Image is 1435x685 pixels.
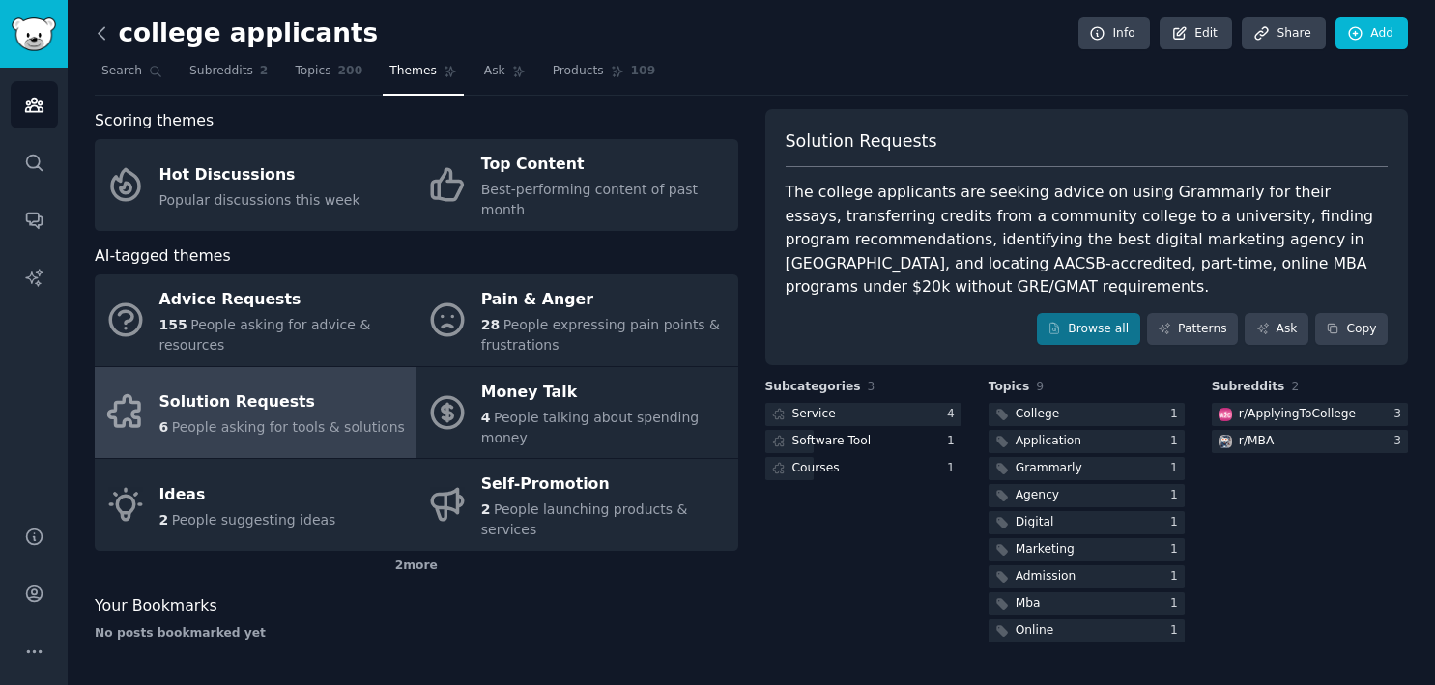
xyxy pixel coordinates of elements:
[172,512,336,528] span: People suggesting ideas
[1212,430,1408,454] a: MBAr/MBA3
[95,18,378,49] h2: college applicants
[95,551,738,582] div: 2 more
[989,511,1185,535] a: Digital1
[1016,568,1076,585] div: Admission
[416,367,737,459] a: Money Talk4People talking about spending money
[989,457,1185,481] a: Grammarly1
[183,56,274,96] a: Subreddits2
[1170,487,1185,504] div: 1
[159,387,405,418] div: Solution Requests
[1170,622,1185,640] div: 1
[1016,460,1082,477] div: Grammarly
[481,377,728,408] div: Money Talk
[792,433,872,450] div: Software Tool
[481,317,500,332] span: 28
[481,501,688,537] span: People launching products & services
[1016,541,1075,558] div: Marketing
[159,285,406,316] div: Advice Requests
[1212,403,1408,427] a: ApplyingToColleger/ApplyingToCollege3
[159,419,169,435] span: 6
[1242,17,1325,50] a: Share
[481,501,491,517] span: 2
[553,63,604,80] span: Products
[481,410,699,445] span: People talking about spending money
[95,274,416,366] a: Advice Requests155People asking for advice & resources
[481,182,698,217] span: Best-performing content of past month
[1393,406,1408,423] div: 3
[338,63,363,80] span: 200
[1245,313,1308,346] a: Ask
[1160,17,1232,50] a: Edit
[765,403,961,427] a: Service4
[295,63,330,80] span: Topics
[792,460,840,477] div: Courses
[95,109,214,133] span: Scoring themes
[481,150,728,181] div: Top Content
[95,594,217,618] span: Your Bookmarks
[159,317,371,353] span: People asking for advice & resources
[989,484,1185,508] a: Agency1
[95,367,416,459] a: Solution Requests6People asking for tools & solutions
[792,406,836,423] div: Service
[159,159,360,190] div: Hot Discussions
[481,410,491,425] span: 4
[1016,406,1060,423] div: College
[765,430,961,454] a: Software Tool1
[1016,622,1054,640] div: Online
[159,192,360,208] span: Popular discussions this week
[947,460,961,477] div: 1
[481,317,720,353] span: People expressing pain points & frustrations
[1212,379,1285,396] span: Subreddits
[989,538,1185,562] a: Marketing1
[383,56,464,96] a: Themes
[1170,595,1185,613] div: 1
[481,470,728,500] div: Self-Promotion
[989,430,1185,454] a: Application1
[1170,433,1185,450] div: 1
[1315,313,1388,346] button: Copy
[1239,433,1275,450] div: r/ MBA
[989,619,1185,643] a: Online1
[477,56,532,96] a: Ask
[189,63,253,80] span: Subreddits
[1016,433,1081,450] div: Application
[389,63,437,80] span: Themes
[989,403,1185,427] a: College1
[95,459,416,551] a: Ideas2People suggesting ideas
[484,63,505,80] span: Ask
[947,406,961,423] div: 4
[1239,406,1356,423] div: r/ ApplyingToCollege
[1170,406,1185,423] div: 1
[1170,460,1185,477] div: 1
[1291,380,1299,393] span: 2
[12,17,56,51] img: GummySearch logo
[631,63,656,80] span: 109
[172,419,405,435] span: People asking for tools & solutions
[1016,487,1059,504] div: Agency
[1036,380,1044,393] span: 9
[546,56,662,96] a: Products109
[1170,568,1185,585] div: 1
[989,565,1185,589] a: Admission1
[1219,408,1232,421] img: ApplyingToCollege
[95,56,169,96] a: Search
[95,625,738,642] div: No posts bookmarked yet
[1335,17,1408,50] a: Add
[481,285,728,316] div: Pain & Anger
[101,63,142,80] span: Search
[159,512,169,528] span: 2
[416,274,737,366] a: Pain & Anger28People expressing pain points & frustrations
[947,433,961,450] div: 1
[1170,541,1185,558] div: 1
[1170,514,1185,531] div: 1
[1393,433,1408,450] div: 3
[1219,435,1232,448] img: MBA
[765,379,861,396] span: Subcategories
[1147,313,1238,346] a: Patterns
[868,380,875,393] span: 3
[95,139,416,231] a: Hot DiscussionsPopular discussions this week
[260,63,269,80] span: 2
[1037,313,1140,346] a: Browse all
[416,139,737,231] a: Top ContentBest-performing content of past month
[786,129,937,154] span: Solution Requests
